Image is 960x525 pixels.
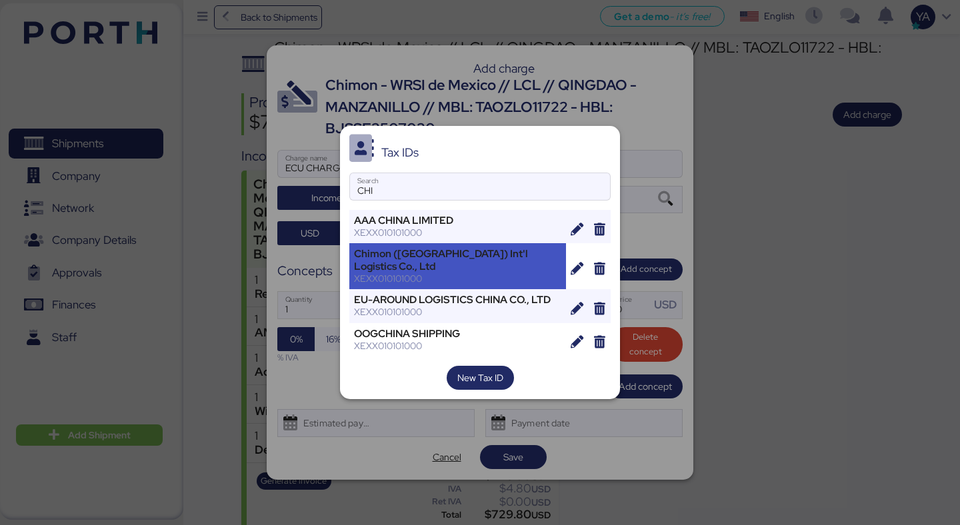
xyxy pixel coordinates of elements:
div: XEXX010101000 [354,306,561,318]
input: Search [350,173,610,200]
div: XEXX010101000 [354,272,561,284]
div: XEXX010101000 [354,340,561,352]
div: OOGCHINA SHIPPING [354,328,561,340]
div: AAA CHINA LIMITED [354,215,561,227]
div: Tax IDs [381,147,419,159]
span: New Tax ID [457,370,503,386]
button: New Tax ID [447,366,514,390]
div: XEXX010101000 [354,227,561,239]
div: Chimon ([GEOGRAPHIC_DATA]) Int'l Logistics Co., Ltd [354,248,561,272]
div: EU-AROUND LOGISTICS CHINA CO., LTD [354,294,561,306]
